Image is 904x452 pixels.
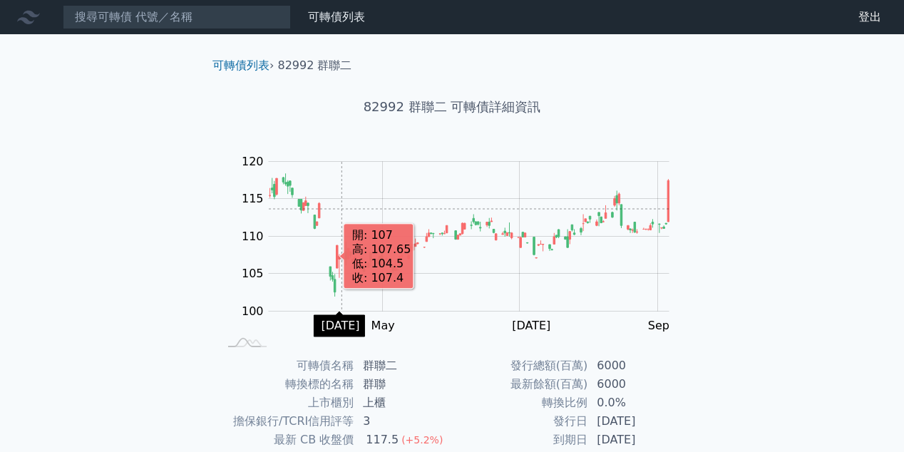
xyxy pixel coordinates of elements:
[588,412,686,431] td: [DATE]
[371,319,395,332] tspan: May
[218,375,354,394] td: 轉換標的名稱
[308,10,365,24] a: 可轉債列表
[242,267,264,280] tspan: 105
[401,434,443,446] span: (+5.2%)
[218,412,354,431] td: 擔保銀行/TCRI信用評等
[242,155,264,168] tspan: 120
[354,394,452,412] td: 上櫃
[452,375,588,394] td: 最新餘額(百萬)
[218,356,354,375] td: 可轉債名稱
[354,375,452,394] td: 群聯
[588,375,686,394] td: 6000
[847,6,893,29] a: 登出
[452,394,588,412] td: 轉換比例
[588,394,686,412] td: 0.0%
[212,57,274,74] li: ›
[363,431,401,448] div: 117.5
[218,394,354,412] td: 上市櫃別
[218,431,354,449] td: 最新 CB 收盤價
[648,319,669,332] tspan: Sep
[354,412,452,431] td: 3
[452,356,588,375] td: 發行總額(百萬)
[452,431,588,449] td: 到期日
[588,356,686,375] td: 6000
[242,304,264,318] tspan: 100
[354,356,452,375] td: 群聯二
[512,319,550,332] tspan: [DATE]
[452,412,588,431] td: 發行日
[278,57,352,74] li: 82992 群聯二
[63,5,291,29] input: 搜尋可轉債 代號／名稱
[242,192,264,205] tspan: 115
[212,58,269,72] a: 可轉債列表
[242,230,264,243] tspan: 110
[201,97,703,117] h1: 82992 群聯二 可轉債詳細資訊
[588,431,686,449] td: [DATE]
[235,155,691,332] g: Chart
